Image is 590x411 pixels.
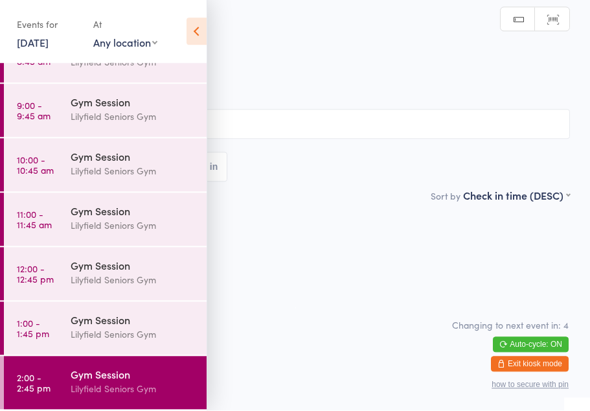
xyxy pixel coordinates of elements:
[71,164,196,179] div: Lilyfield Seniors Gym
[493,337,569,353] button: Auto-cycle: ON
[20,110,570,139] input: Search
[452,319,569,332] div: Changing to next event in: 4
[491,357,569,372] button: Exit kiosk mode
[4,357,207,410] a: 2:00 -2:45 pmGym SessionLilyfield Seniors Gym
[4,302,207,355] a: 1:00 -1:45 pmGym SessionLilyfield Seniors Gym
[463,189,570,203] div: Check in time (DESC)
[17,318,49,339] time: 1:00 - 1:45 pm
[71,204,196,218] div: Gym Session
[492,381,569,390] button: how to secure with pin
[17,373,51,393] time: 2:00 - 2:45 pm
[17,264,54,285] time: 12:00 - 12:45 pm
[17,100,51,121] time: 9:00 - 9:45 am
[20,32,570,54] h2: Gym Session Check-in
[71,95,196,110] div: Gym Session
[17,14,80,36] div: Events for
[431,190,460,203] label: Sort by
[4,84,207,137] a: 9:00 -9:45 amGym SessionLilyfield Seniors Gym
[20,86,570,99] span: Seniors [PERSON_NAME]
[71,110,196,124] div: Lilyfield Seniors Gym
[4,193,207,246] a: 11:00 -11:45 amGym SessionLilyfield Seniors Gym
[71,150,196,164] div: Gym Session
[71,327,196,342] div: Lilyfield Seniors Gym
[4,248,207,301] a: 12:00 -12:45 pmGym SessionLilyfield Seniors Gym
[71,259,196,273] div: Gym Session
[17,36,49,50] a: [DATE]
[93,36,157,50] div: Any location
[20,60,550,73] span: [DATE] 1:00pm
[71,273,196,288] div: Lilyfield Seniors Gym
[17,46,51,67] time: 8:00 - 8:45 am
[20,73,550,86] span: Lilyfield Seniors Gym
[71,313,196,327] div: Gym Session
[93,14,157,36] div: At
[4,139,207,192] a: 10:00 -10:45 amGym SessionLilyfield Seniors Gym
[71,382,196,397] div: Lilyfield Seniors Gym
[71,218,196,233] div: Lilyfield Seniors Gym
[17,155,54,176] time: 10:00 - 10:45 am
[17,209,52,230] time: 11:00 - 11:45 am
[71,368,196,382] div: Gym Session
